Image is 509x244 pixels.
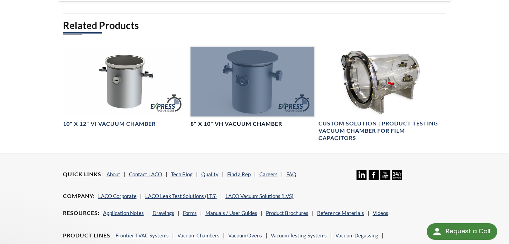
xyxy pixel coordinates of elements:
[191,120,282,128] h4: 8" X 10" VH Vacuum Chamber
[63,120,156,128] h4: 10" X 12" VI Vacuum Chamber
[183,210,197,216] a: Forms
[152,210,174,216] a: Drawings
[171,171,193,177] a: Tech Blog
[129,171,162,177] a: Contact LACO
[63,19,446,32] h2: Related Products
[266,210,308,216] a: Product Brochures
[63,193,95,200] h4: Company
[392,175,402,181] a: 24/7 Support
[317,210,364,216] a: Reference Materials
[63,171,103,178] h4: Quick Links
[107,171,120,177] a: About
[177,232,220,238] a: Vacuum Chambers
[145,193,217,199] a: LACO Leak Test Solutions (LTS)
[335,232,378,238] a: Vacuum Degassing
[201,171,219,177] a: Quality
[271,232,327,238] a: Vacuum Testing Systems
[115,232,169,238] a: Frontier TVAC Systems
[286,171,296,177] a: FAQ
[318,47,442,142] a: X1P13802, hinged door, angled viewCustom Solution | Product Testing Vacuum Chamber for Film Capac...
[63,232,112,239] h4: Product Lines
[259,171,278,177] a: Careers
[427,223,497,240] div: Request a Call
[392,170,402,180] img: 24/7 Support Icon
[318,120,442,141] h4: Custom Solution | Product Testing Vacuum Chamber for Film Capacitors
[373,210,388,216] a: Videos
[63,209,100,217] h4: Resources
[227,171,251,177] a: Find a Rep
[225,193,294,199] a: LACO Vacuum Solutions (LVS)
[98,193,137,199] a: LACO Corporate
[446,223,490,239] div: Request a Call
[63,47,187,128] a: LVC1012-3111-VI Express Chamber, angled view10" X 12" VI Vacuum Chamber
[191,47,314,128] a: LVC0810-3311-VH Express Chamber, front angled view8" X 10" VH Vacuum Chamber
[205,210,257,216] a: Manuals / User Guides
[432,226,443,237] img: round button
[103,210,144,216] a: Application Notes
[228,232,262,238] a: Vacuum Ovens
